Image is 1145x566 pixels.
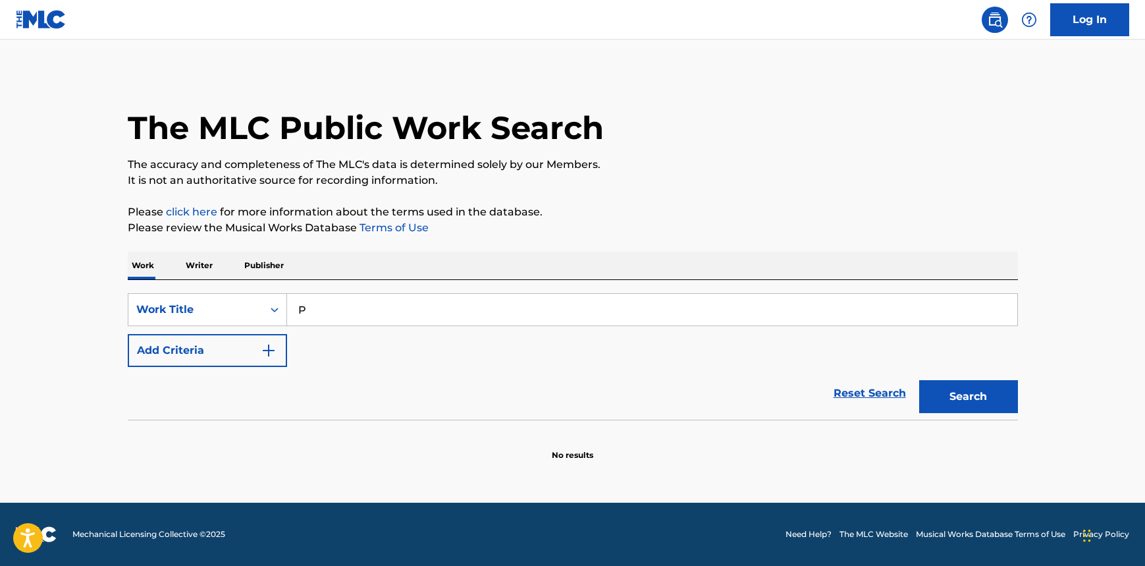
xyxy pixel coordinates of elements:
a: Reset Search [827,379,913,408]
iframe: Chat Widget [1079,503,1145,566]
div: Drag [1083,516,1091,555]
a: The MLC Website [839,528,908,540]
p: Please for more information about the terms used in the database. [128,204,1018,220]
a: Public Search [982,7,1008,33]
p: No results [552,434,593,461]
p: The accuracy and completeness of The MLC's data is determined solely by our Members. [128,157,1018,173]
button: Add Criteria [128,334,287,367]
button: Search [919,380,1018,413]
img: logo [16,526,57,542]
form: Search Form [128,293,1018,420]
a: Need Help? [786,528,832,540]
a: Terms of Use [357,221,429,234]
img: MLC Logo [16,10,67,29]
img: search [987,12,1003,28]
span: Mechanical Licensing Collective © 2025 [72,528,225,540]
a: Privacy Policy [1073,528,1129,540]
a: Log In [1050,3,1129,36]
h1: The MLC Public Work Search [128,108,604,148]
div: Work Title [136,302,255,318]
img: 9d2ae6d4665cec9f34b9.svg [261,343,277,358]
p: Writer [182,252,217,279]
p: Publisher [240,252,288,279]
p: It is not an authoritative source for recording information. [128,173,1018,188]
a: Musical Works Database Terms of Use [916,528,1065,540]
div: Help [1016,7,1042,33]
p: Please review the Musical Works Database [128,220,1018,236]
p: Work [128,252,158,279]
img: help [1021,12,1037,28]
a: click here [166,206,217,218]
